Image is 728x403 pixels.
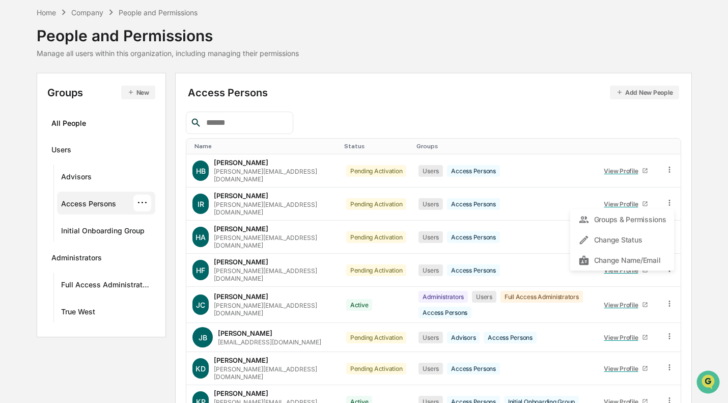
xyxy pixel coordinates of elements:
div: [PERSON_NAME] [214,356,268,364]
div: [PERSON_NAME][EMAIL_ADDRESS][DOMAIN_NAME] [214,234,333,249]
div: View Profile [604,334,642,341]
div: Pending Activation [346,231,407,243]
div: Access Persons [418,307,471,318]
div: Toggle SortBy [344,143,409,150]
div: [PERSON_NAME] [214,258,268,266]
div: [PERSON_NAME][EMAIL_ADDRESS][DOMAIN_NAME] [214,302,333,317]
div: Users [51,145,71,157]
div: Users [418,363,443,374]
span: Data Lookup [20,148,64,158]
a: View Profile [600,330,653,345]
div: [PERSON_NAME] [214,158,268,167]
div: [PERSON_NAME] [214,292,268,301]
div: 🔎 [10,149,18,157]
a: 🖐️Preclearance [6,124,70,143]
div: Groups [47,86,155,99]
div: Full Access Administrators [500,291,583,303]
button: New [121,86,155,99]
div: ··· [133,195,151,211]
div: Start new chat [35,78,167,88]
div: Change Status [578,234,666,246]
span: HF [196,266,205,275]
span: Preclearance [20,128,66,139]
div: Active [346,299,373,311]
span: JB [199,333,207,342]
div: Access Persons [484,332,537,343]
span: Pylon [101,173,123,180]
div: Company [71,8,103,17]
button: Start new chat [173,81,185,93]
div: Administrators [418,291,468,303]
div: [PERSON_NAME][EMAIL_ADDRESS][DOMAIN_NAME] [214,365,333,381]
div: [PERSON_NAME][EMAIL_ADDRESS][DOMAIN_NAME] [214,168,333,183]
a: 🔎Data Lookup [6,144,68,162]
div: Users [418,165,443,177]
div: Toggle SortBy [667,143,677,150]
div: Access Persons [61,199,116,211]
div: 🗄️ [74,129,82,138]
div: Pending Activation [346,198,407,210]
div: View Profile [604,301,642,309]
span: JC [196,301,205,309]
a: View Profile [600,163,653,179]
img: 1746055101610-c473b297-6a78-478c-a979-82029cc54cd1 [10,78,29,96]
span: HA [195,233,206,241]
div: Users [472,291,496,303]
div: Pending Activation [346,264,407,276]
div: [PERSON_NAME] [214,225,268,233]
div: People and Permissions [119,8,198,17]
div: Manage all users within this organization, including managing their permissions [37,49,299,58]
button: Add New People [610,86,679,99]
div: Change Name/Email [578,254,666,266]
div: [PERSON_NAME] [214,192,268,200]
div: [PERSON_NAME][EMAIL_ADDRESS][DOMAIN_NAME] [214,267,333,282]
div: 🖐️ [10,129,18,138]
div: True West [61,307,95,319]
div: Pending Activation [346,332,407,343]
div: Toggle SortBy [416,143,589,150]
div: [EMAIL_ADDRESS][DOMAIN_NAME] [218,338,321,346]
div: Pending Activation [346,363,407,374]
div: Access Persons [447,264,500,276]
div: We're available if you need us! [35,88,129,96]
div: Access Persons [447,231,500,243]
div: Advisors [447,332,480,343]
div: Advisors [61,172,92,184]
div: [PERSON_NAME][EMAIL_ADDRESS][DOMAIN_NAME] [214,201,333,216]
span: Attestations [84,128,126,139]
a: 🗄️Attestations [70,124,130,143]
span: HB [196,167,206,175]
span: IR [198,200,204,208]
div: Initial Onboarding Group [61,226,145,238]
div: Access Persons [447,363,500,374]
div: Pending Activation [346,165,407,177]
div: Administrators [51,253,102,265]
div: Access Persons [447,198,500,210]
div: Access Persons [447,165,500,177]
p: How can we help? [10,21,185,38]
div: Toggle SortBy [194,143,335,150]
a: View Profile [600,196,653,212]
div: Access Persons [188,86,679,99]
div: [PERSON_NAME] [214,389,268,397]
div: Users [418,264,443,276]
div: Users [418,231,443,243]
div: Groups & Permissions [578,213,666,226]
div: People and Permissions [37,18,299,45]
div: Full Access Administrators [61,280,151,292]
a: View Profile [600,297,653,313]
div: View Profile [604,167,642,175]
a: Powered byPylon [72,172,123,180]
div: All People [51,115,151,131]
span: KD [195,364,206,373]
a: View Profile [600,361,653,377]
div: View Profile [604,200,642,208]
div: Users [418,198,443,210]
div: Toggle SortBy [598,143,655,150]
div: Home [37,8,56,17]
div: View Profile [604,365,642,372]
iframe: Open customer support [695,369,723,397]
div: [PERSON_NAME] [218,329,272,337]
